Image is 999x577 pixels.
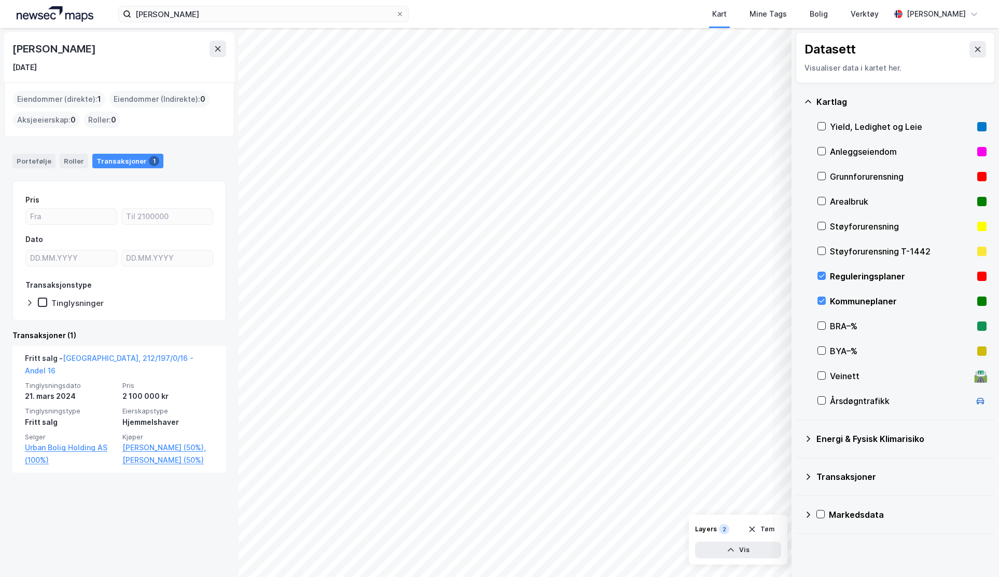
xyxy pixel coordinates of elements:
iframe: Chat Widget [947,527,999,577]
div: Eiendommer (direkte) : [13,91,105,108]
div: Transaksjoner [92,154,163,168]
a: [GEOGRAPHIC_DATA], 212/197/0/16 - Andel 16 [25,354,193,375]
div: Fritt salg - [25,352,214,381]
input: Fra [26,209,117,224]
div: Roller [60,154,88,168]
div: Transaksjoner [816,471,987,483]
span: Kjøper [122,433,214,441]
div: Visualiser data i kartet her. [804,62,986,74]
span: 1 [98,93,101,105]
input: Til 2100000 [122,209,213,224]
div: Transaksjoner (1) [12,329,226,342]
span: 0 [111,114,116,126]
div: 2 100 000 kr [122,390,214,402]
span: 0 [200,93,205,105]
div: 21. mars 2024 [25,390,116,402]
div: Kart [712,8,727,20]
div: Årsdøgntrafikk [830,395,970,407]
div: Datasett [804,41,856,58]
span: Tinglysningstype [25,407,116,415]
div: Yield, Ledighet og Leie [830,120,973,133]
div: Transaksjonstype [25,279,92,291]
div: Fritt salg [25,416,116,428]
div: Dato [25,233,43,246]
span: Eierskapstype [122,407,214,415]
a: [PERSON_NAME] (50%), [122,441,214,454]
div: 1 [149,156,159,166]
div: Hjemmelshaver [122,416,214,428]
div: Kommuneplaner [830,295,973,307]
span: Selger [25,433,116,441]
div: Grunnforurensning [830,170,973,183]
a: [PERSON_NAME] (50%) [122,454,214,466]
div: Anleggseiendom [830,145,973,158]
button: Tøm [741,521,781,538]
div: Mine Tags [750,8,787,20]
input: Søk på adresse, matrikkel, gårdeiere, leietakere eller personer [131,6,396,22]
img: logo.a4113a55bc3d86da70a041830d287a7e.svg [17,6,93,22]
div: 🛣️ [974,369,988,383]
div: 2 [719,524,729,534]
div: BYA–% [830,345,973,357]
div: Roller : [84,112,120,128]
div: [DATE] [12,61,37,74]
a: Urban Bolig Holding AS (100%) [25,441,116,466]
div: Tinglysninger [51,298,104,308]
input: DD.MM.YYYY [26,250,117,266]
div: [PERSON_NAME] [907,8,966,20]
div: [PERSON_NAME] [12,41,98,57]
button: Vis [695,542,781,558]
div: Støyforurensning T-1442 [830,245,973,258]
span: Pris [122,381,214,390]
span: Tinglysningsdato [25,381,116,390]
div: Layers [695,525,717,533]
div: Energi & Fysisk Klimarisiko [816,433,987,445]
div: Arealbruk [830,195,973,208]
div: BRA–% [830,320,973,332]
div: Eiendommer (Indirekte) : [109,91,210,108]
div: Aksjeeierskap : [13,112,80,128]
div: Reguleringsplaner [830,270,973,283]
div: Pris [25,194,39,206]
div: Verktøy [851,8,879,20]
div: Kartlag [816,96,987,108]
div: Markedsdata [829,508,987,521]
input: DD.MM.YYYY [122,250,213,266]
span: 0 [71,114,76,126]
div: Veinett [830,370,970,382]
div: Portefølje [12,154,55,168]
div: Bolig [810,8,828,20]
div: Støyforurensning [830,220,973,233]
